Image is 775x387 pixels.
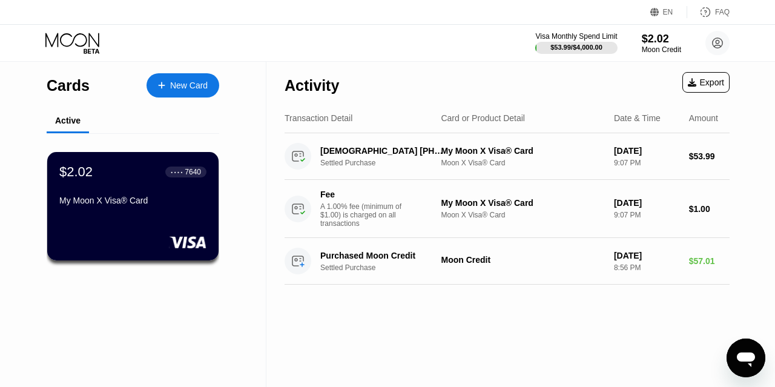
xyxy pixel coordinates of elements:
div: FAQ [687,6,730,18]
div: Moon X Visa® Card [441,159,604,167]
div: EN [650,6,687,18]
div: $2.02Moon Credit [642,33,681,54]
div: A 1.00% fee (minimum of $1.00) is charged on all transactions [320,202,411,228]
div: $57.01 [689,256,730,266]
div: Export [682,72,730,93]
div: Settled Purchase [320,263,452,272]
div: Card or Product Detail [441,113,525,123]
div: My Moon X Visa® Card [59,196,206,205]
div: $2.02 [642,33,681,45]
div: Amount [689,113,718,123]
div: 7640 [185,168,201,176]
div: Export [688,78,724,87]
div: Cards [47,77,90,94]
div: [DEMOGRAPHIC_DATA] [PHONE_NUMBER] US [320,146,443,156]
div: $1.00 [689,204,730,214]
div: 8:56 PM [614,263,679,272]
div: 9:07 PM [614,159,679,167]
div: My Moon X Visa® Card [441,198,604,208]
div: Moon Credit [441,255,604,265]
div: FAQ [715,8,730,16]
div: Moon Credit [642,45,681,54]
div: $2.02● ● ● ●7640My Moon X Visa® Card [47,152,219,260]
div: Active [55,116,81,125]
div: Fee [320,190,405,199]
div: Date & Time [614,113,661,123]
div: 9:07 PM [614,211,679,219]
div: [DATE] [614,198,679,208]
div: [DATE] [614,146,679,156]
div: [DATE] [614,251,679,260]
div: Purchased Moon Credit [320,251,443,260]
div: Visa Monthly Spend Limit [535,32,617,41]
div: Visa Monthly Spend Limit$53.99/$4,000.00 [535,32,617,54]
div: Settled Purchase [320,159,452,167]
div: Activity [285,77,339,94]
div: Purchased Moon CreditSettled PurchaseMoon Credit[DATE]8:56 PM$57.01 [285,238,730,285]
div: FeeA 1.00% fee (minimum of $1.00) is charged on all transactionsMy Moon X Visa® CardMoon X Visa® ... [285,180,730,238]
div: $53.99 / $4,000.00 [550,44,602,51]
div: $2.02 [59,164,93,180]
div: ● ● ● ● [171,170,183,174]
div: EN [663,8,673,16]
div: New Card [147,73,219,98]
div: My Moon X Visa® Card [441,146,604,156]
div: New Card [170,81,208,91]
div: $53.99 [689,151,730,161]
div: [DEMOGRAPHIC_DATA] [PHONE_NUMBER] USSettled PurchaseMy Moon X Visa® CardMoon X Visa® Card[DATE]9:... [285,133,730,180]
div: Transaction Detail [285,113,352,123]
div: Moon X Visa® Card [441,211,604,219]
iframe: Button to launch messaging window [727,339,765,377]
